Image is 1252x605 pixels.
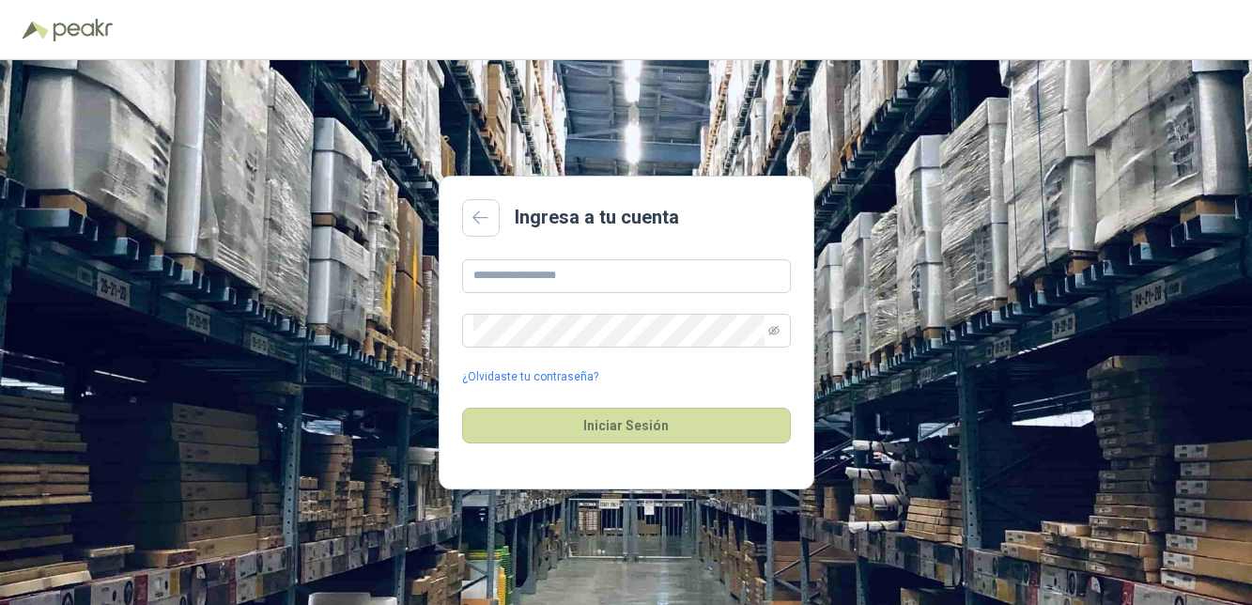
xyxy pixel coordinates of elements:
h2: Ingresa a tu cuenta [515,203,679,232]
img: Peakr [53,19,113,41]
button: Iniciar Sesión [462,408,791,443]
a: ¿Olvidaste tu contraseña? [462,368,598,386]
span: eye-invisible [768,325,780,336]
img: Logo [23,21,49,39]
